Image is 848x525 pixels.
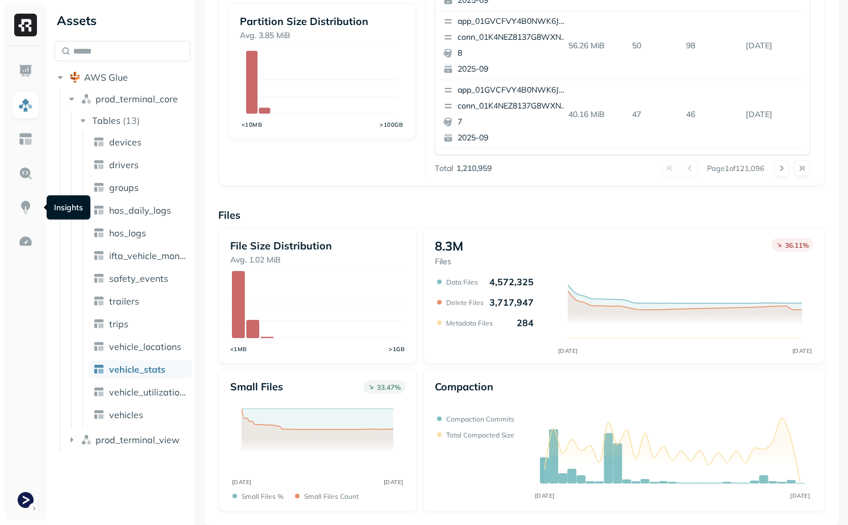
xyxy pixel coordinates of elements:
[18,166,33,181] img: Query Explorer
[89,156,192,174] a: drivers
[377,383,401,391] p: 33.47 %
[55,68,190,86] button: AWS Glue
[109,364,165,375] span: vehicle_stats
[380,121,404,128] tspan: >100GB
[93,295,105,307] img: table
[446,319,493,327] p: Metadata Files
[785,241,809,249] p: 36.11 %
[92,115,120,126] span: Tables
[389,345,405,353] tspan: >1GB
[66,90,191,108] button: prod_terminal_core
[240,15,404,28] p: Partition Size Distribution
[18,200,33,215] img: Insights
[93,273,105,284] img: table
[109,318,128,330] span: trips
[232,478,252,486] tspan: [DATE]
[446,298,484,307] p: Delete Files
[18,132,33,147] img: Asset Explorer
[517,317,534,328] p: 284
[18,98,33,113] img: Assets
[458,101,568,112] p: conn_01K4NEZ8137G8WXNV00CK90XW1
[435,238,463,254] p: 8.3M
[230,255,405,265] p: Avg. 1.02 MiB
[304,492,359,501] p: Small files count
[95,93,178,105] span: prod_terminal_core
[230,345,247,353] tspan: <1MB
[741,105,806,124] p: Sep 23, 2025
[95,434,180,445] span: prod_terminal_view
[564,36,627,56] p: 56.26 MiB
[458,16,568,27] p: app_01GVCFVY4B0NWK6JYK87JP2WRP
[47,195,90,220] div: Insights
[93,136,105,148] img: table
[89,201,192,219] a: hos_daily_logs
[89,338,192,356] a: vehicle_locations
[89,178,192,197] a: groups
[489,297,534,308] p: 3,717,947
[55,11,190,30] div: Assets
[109,409,143,420] span: vehicles
[242,492,284,501] p: Small files %
[446,415,514,423] p: Compaction commits
[89,406,192,424] a: vehicles
[627,36,681,56] p: 50
[218,209,825,222] p: Files
[446,431,514,439] p: Total compacted size
[627,105,681,124] p: 47
[435,380,493,393] p: Compaction
[564,105,627,124] p: 40.16 MiB
[489,276,534,287] p: 4,572,325
[240,30,404,41] p: Avg. 3.85 MiB
[109,182,139,193] span: groups
[123,115,140,126] p: ( 13 )
[93,159,105,170] img: table
[89,315,192,333] a: trips
[69,72,81,83] img: root
[458,64,568,75] p: 2025-09
[89,383,192,401] a: vehicle_utilization_day
[89,292,192,310] a: trailers
[89,247,192,265] a: ifta_vehicle_months
[109,273,168,284] span: safety_events
[93,227,105,239] img: table
[681,36,741,56] p: 98
[18,234,33,249] img: Optimization
[93,364,105,375] img: table
[18,64,33,78] img: Dashboard
[66,431,191,449] button: prod_terminal_view
[93,205,105,216] img: table
[109,295,139,307] span: trailers
[93,386,105,398] img: table
[558,347,577,355] tspan: [DATE]
[81,93,92,105] img: namespace
[93,341,105,352] img: table
[93,250,105,261] img: table
[458,85,568,96] p: app_01GVCFVY4B0NWK6JYK87JP2WRP
[435,256,463,267] p: Files
[109,227,146,239] span: hos_logs
[89,133,192,151] a: devices
[707,163,764,173] p: Page 1 of 121,096
[93,318,105,330] img: table
[446,278,478,286] p: Data Files
[109,159,139,170] span: drivers
[93,409,105,420] img: table
[458,48,568,59] p: 8
[439,149,573,217] button: app_01GVCFVY4B0NWK6JYK87JP2WRPconn_01K4NEZ8137G8WXNV00CK90XW162025-09
[89,269,192,287] a: safety_events
[458,116,568,128] p: 7
[792,347,812,355] tspan: [DATE]
[230,380,283,393] p: Small files
[230,239,405,252] p: File Size Distribution
[384,478,404,486] tspan: [DATE]
[77,111,192,130] button: Tables(13)
[458,132,568,144] p: 2025-09
[242,121,263,128] tspan: <10MB
[109,341,181,352] span: vehicle_locations
[681,105,741,124] p: 46
[435,163,453,174] p: Total
[109,386,188,398] span: vehicle_utilization_day
[741,36,806,56] p: Sep 23, 2025
[89,224,192,242] a: hos_logs
[89,360,192,378] a: vehicle_stats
